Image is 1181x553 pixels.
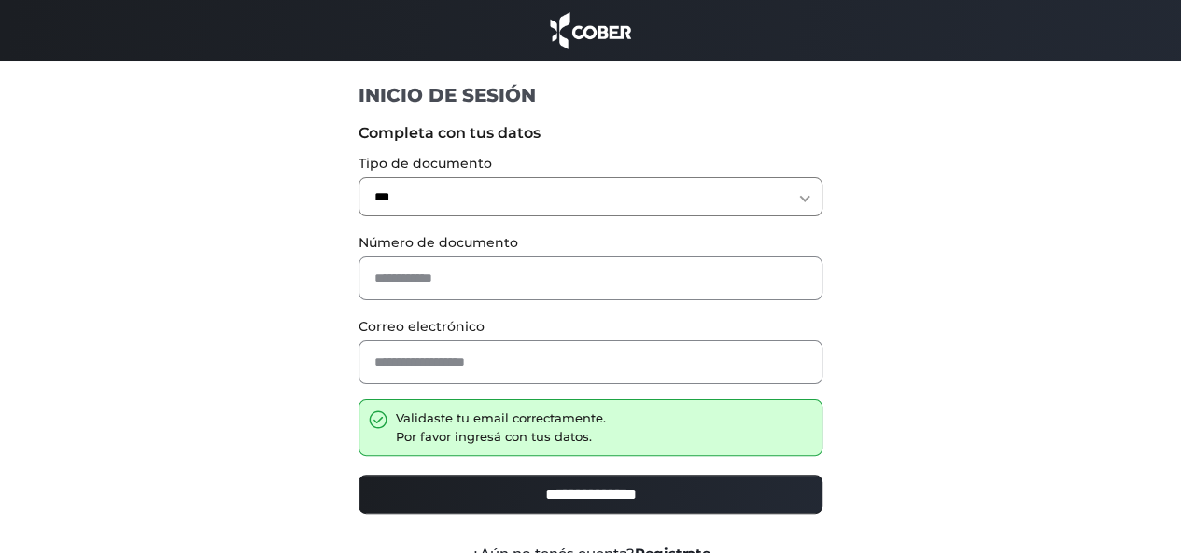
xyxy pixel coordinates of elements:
label: Tipo de documento [359,154,822,173]
label: Número de documento [359,233,822,253]
label: Correo electrónico [359,317,822,337]
div: Validaste tu email correctamente. Por favor ingresá con tus datos. [396,409,606,446]
img: cober_marca.png [545,9,637,51]
h1: INICIO DE SESIÓN [359,83,822,107]
label: Completa con tus datos [359,122,822,145]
